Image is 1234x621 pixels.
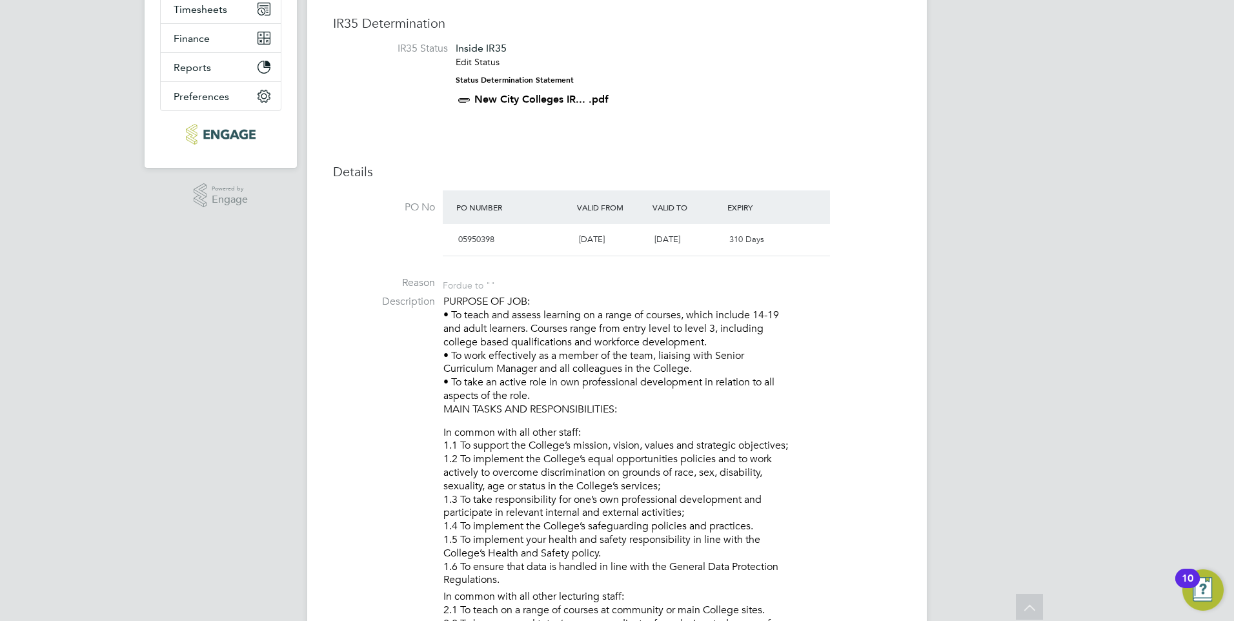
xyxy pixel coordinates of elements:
button: Finance [161,24,281,52]
label: IR35 Status [346,42,448,56]
div: Expiry [724,196,800,219]
button: Preferences [161,82,281,110]
span: [DATE] [579,234,605,245]
button: Open Resource Center, 10 new notifications [1182,569,1224,611]
a: Powered byEngage [194,183,248,208]
button: Reports [161,53,281,81]
a: Go to home page [160,124,281,145]
strong: Status Determination Statement [456,76,574,85]
p: PURPOSE OF JOB: • To teach and assess learning on a range of courses, which include 14-19 and adu... [443,295,901,416]
label: Description [333,295,435,309]
span: Reports [174,61,211,74]
span: Preferences [174,90,229,103]
div: PO Number [453,196,574,219]
span: Powered by [212,183,248,194]
span: Timesheets [174,3,227,15]
div: For due to "" [443,276,495,291]
span: 310 Days [729,234,764,245]
label: PO No [333,201,435,214]
li: In common with all other staff: 1.1 To support the College’s mission, vision, values and strategi... [443,426,901,591]
a: Edit Status [456,56,500,68]
div: 10 [1182,578,1193,595]
div: Valid From [574,196,649,219]
div: Valid To [649,196,725,219]
h3: Details [333,163,901,180]
a: New City Colleges IR... .pdf [474,93,609,105]
span: Finance [174,32,210,45]
label: Reason [333,276,435,290]
span: 05950398 [458,234,494,245]
span: Inside IR35 [456,42,507,54]
span: Engage [212,194,248,205]
span: [DATE] [654,234,680,245]
img: ncclondon-logo-retina.png [186,124,255,145]
h3: IR35 Determination [333,15,901,32]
